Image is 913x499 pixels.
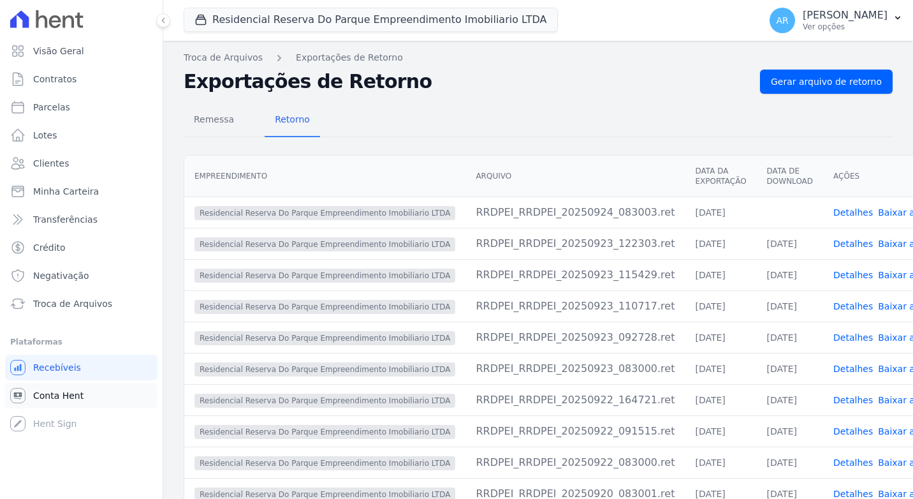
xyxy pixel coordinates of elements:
span: Transferências [33,213,98,226]
td: [DATE] [685,415,756,447]
th: Arquivo [465,156,685,197]
a: Detalhes [833,458,873,468]
a: Minha Carteira [5,179,157,204]
div: RRDPEI_RRDPEI_20250922_164721.ret [476,392,675,408]
span: Residencial Reserva Do Parque Empreendimento Imobiliario LTDA [194,269,455,283]
span: Troca de Arquivos [33,297,112,310]
a: Exportações de Retorno [296,51,403,64]
a: Detalhes [833,332,873,343]
div: RRDPEI_RRDPEI_20250923_115429.ret [476,267,675,283]
a: Lotes [5,123,157,148]
p: Ver opções [803,22,887,32]
span: Negativação [33,269,89,282]
a: Detalhes [833,364,873,374]
a: Detalhes [833,426,873,436]
a: Retorno [265,104,320,137]
td: [DATE] [685,384,756,415]
td: [DATE] [685,322,756,353]
td: [DATE] [685,290,756,322]
div: RRDPEI_RRDPEI_20250923_083000.ret [476,361,675,376]
a: Clientes [5,151,157,176]
td: [DATE] [757,353,823,384]
span: Clientes [33,157,69,170]
span: Gerar arquivo de retorno [771,75,882,88]
a: Negativação [5,263,157,288]
td: [DATE] [685,353,756,384]
a: Detalhes [833,239,873,249]
a: Detalhes [833,207,873,218]
td: [DATE] [757,228,823,259]
th: Data de Download [757,156,823,197]
span: Remessa [186,107,242,132]
span: Residencial Reserva Do Parque Empreendimento Imobiliario LTDA [194,394,455,408]
td: [DATE] [757,447,823,478]
a: Conta Hent [5,383,157,408]
span: Parcelas [33,101,70,114]
a: Recebíveis [5,355,157,380]
span: Residencial Reserva Do Parque Empreendimento Imobiliario LTDA [194,425,455,439]
span: Residencial Reserva Do Parque Empreendimento Imobiliario LTDA [194,362,455,376]
th: Empreendimento [184,156,465,197]
div: Plataformas [10,334,152,350]
td: [DATE] [757,384,823,415]
span: Lotes [33,129,57,142]
td: [DATE] [685,228,756,259]
a: Troca de Arquivos [184,51,263,64]
td: [DATE] [685,259,756,290]
a: Detalhes [833,489,873,499]
td: [DATE] [685,197,756,228]
span: Residencial Reserva Do Parque Empreendimento Imobiliario LTDA [194,237,455,251]
h2: Exportações de Retorno [184,70,750,93]
button: Residencial Reserva Do Parque Empreendimento Imobiliario LTDA [184,8,558,32]
a: Detalhes [833,270,873,280]
a: Gerar arquivo de retorno [760,70,893,94]
div: RRDPEI_RRDPEI_20250922_083000.ret [476,455,675,470]
td: [DATE] [757,259,823,290]
span: Minha Carteira [33,185,99,198]
span: Residencial Reserva Do Parque Empreendimento Imobiliario LTDA [194,300,455,314]
a: Detalhes [833,301,873,311]
span: Recebíveis [33,361,81,374]
span: Contratos [33,73,77,86]
a: Visão Geral [5,38,157,64]
a: Detalhes [833,395,873,405]
td: [DATE] [685,447,756,478]
span: Visão Geral [33,45,84,57]
div: RRDPEI_RRDPEI_20250924_083003.ret [476,205,675,220]
div: RRDPEI_RRDPEI_20250923_122303.ret [476,236,675,251]
td: [DATE] [757,415,823,447]
a: Contratos [5,66,157,92]
button: AR [PERSON_NAME] Ver opções [759,3,913,38]
a: Troca de Arquivos [5,291,157,317]
a: Parcelas [5,94,157,120]
span: Conta Hent [33,389,84,402]
td: [DATE] [757,322,823,353]
span: Crédito [33,241,66,254]
th: Data da Exportação [685,156,756,197]
a: Crédito [5,235,157,260]
div: RRDPEI_RRDPEI_20250923_092728.ret [476,330,675,345]
p: [PERSON_NAME] [803,9,887,22]
nav: Tab selector [184,104,320,137]
span: AR [776,16,788,25]
a: Transferências [5,207,157,232]
span: Residencial Reserva Do Parque Empreendimento Imobiliario LTDA [194,206,455,220]
div: RRDPEI_RRDPEI_20250922_091515.ret [476,424,675,439]
span: Residencial Reserva Do Parque Empreendimento Imobiliario LTDA [194,331,455,345]
span: Residencial Reserva Do Parque Empreendimento Imobiliario LTDA [194,456,455,470]
div: RRDPEI_RRDPEI_20250923_110717.ret [476,299,675,314]
span: Retorno [267,107,318,132]
a: Remessa [184,104,244,137]
td: [DATE] [757,290,823,322]
nav: Breadcrumb [184,51,893,64]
